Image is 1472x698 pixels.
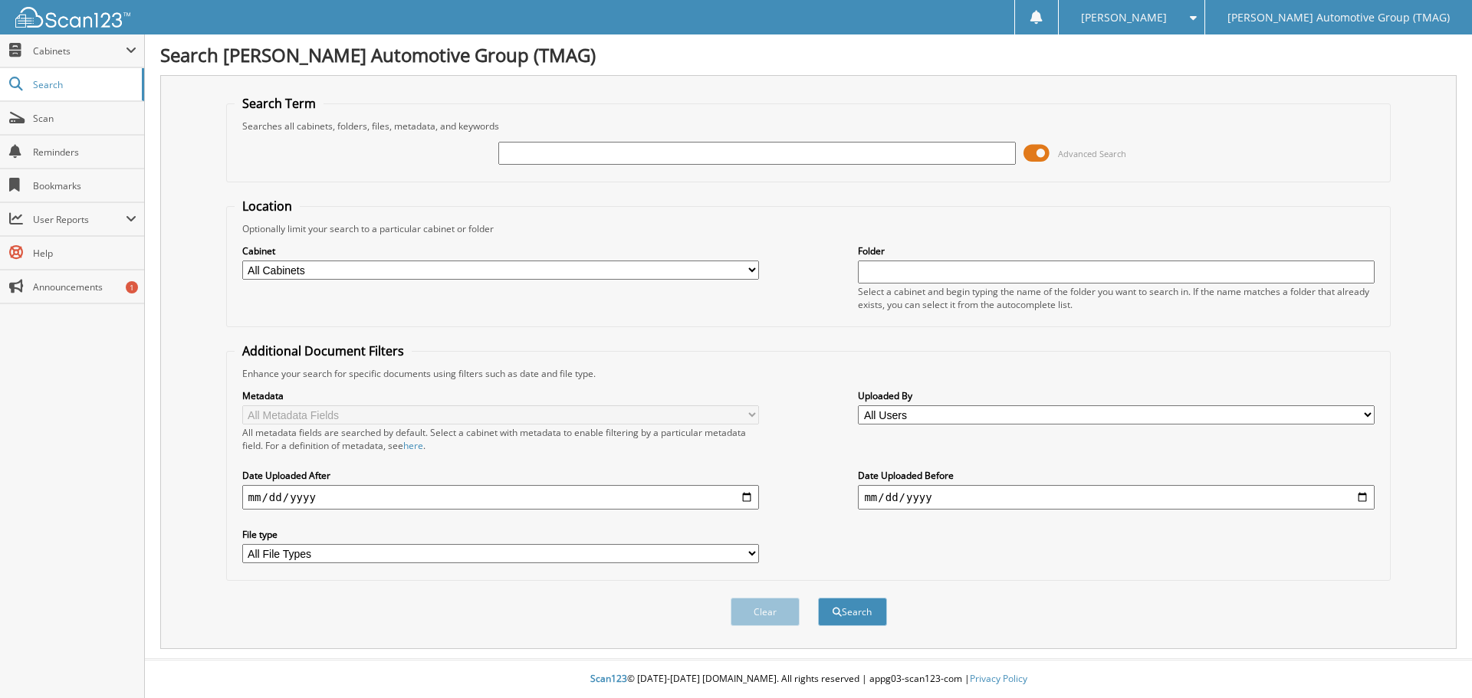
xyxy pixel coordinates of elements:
a: Privacy Policy [970,672,1027,685]
a: here [403,439,423,452]
legend: Location [235,198,300,215]
h1: Search [PERSON_NAME] Automotive Group (TMAG) [160,42,1457,67]
span: [PERSON_NAME] Automotive Group (TMAG) [1227,13,1450,22]
div: © [DATE]-[DATE] [DOMAIN_NAME]. All rights reserved | appg03-scan123-com | [145,660,1472,698]
div: Enhance your search for specific documents using filters such as date and file type. [235,367,1383,380]
label: Date Uploaded Before [858,469,1375,482]
label: Date Uploaded After [242,469,759,482]
button: Clear [731,598,800,626]
label: Uploaded By [858,389,1375,402]
span: [PERSON_NAME] [1081,13,1167,22]
span: Advanced Search [1058,148,1126,159]
span: Reminders [33,146,136,159]
img: scan123-logo-white.svg [15,7,130,28]
div: Optionally limit your search to a particular cabinet or folder [235,222,1383,235]
span: Scan [33,112,136,125]
label: Cabinet [242,244,759,257]
span: Bookmarks [33,179,136,192]
label: Folder [858,244,1375,257]
label: Metadata [242,389,759,402]
span: User Reports [33,213,126,226]
div: Select a cabinet and begin typing the name of the folder you want to search in. If the name match... [858,285,1375,311]
legend: Additional Document Filters [235,342,412,359]
div: Searches all cabinets, folders, files, metadata, and keywords [235,120,1383,133]
span: Scan123 [590,672,627,685]
legend: Search Term [235,95,324,112]
div: All metadata fields are searched by default. Select a cabinet with metadata to enable filtering b... [242,426,759,452]
span: Help [33,247,136,260]
input: end [858,485,1375,510]
div: 1 [126,281,138,293]
input: start [242,485,759,510]
span: Cabinets [33,44,126,57]
span: Search [33,78,134,91]
span: Announcements [33,280,136,293]
label: File type [242,528,759,541]
button: Search [818,598,887,626]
